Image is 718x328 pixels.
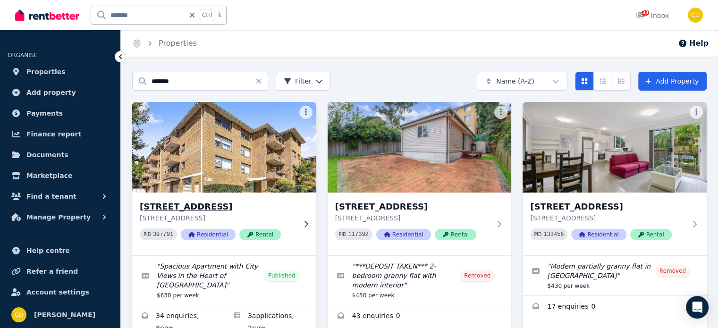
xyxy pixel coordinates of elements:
span: Payments [26,108,63,119]
a: 1/10 Banksia Rd, Caringbah[STREET_ADDRESS][STREET_ADDRESS]PID 397791ResidentialRental [132,102,316,255]
a: Edit listing: ***DEPOSIT TAKEN*** 2-bedroom granny flat with modern interior [328,256,512,305]
a: Payments [8,104,113,123]
button: More options [690,106,703,119]
small: PID [339,232,346,237]
span: Documents [26,149,68,160]
span: Find a tenant [26,191,76,202]
button: Name (A-Z) [477,72,567,91]
a: Enquiries for 30B Wolli Creek Road, Banksia [523,296,707,319]
small: PID [534,232,541,237]
button: Filter [276,72,331,91]
span: Residential [571,229,626,240]
span: Residential [376,229,431,240]
span: Properties [26,66,66,77]
a: Properties [159,39,197,48]
p: [STREET_ADDRESS] [335,213,491,223]
span: Filter [284,76,312,86]
button: Expanded list view [612,72,631,91]
img: 30B Wolli Creek Road, Banksia [523,102,707,193]
a: Marketplace [8,166,113,185]
h3: [STREET_ADDRESS] [530,200,686,213]
a: Properties [8,62,113,81]
h3: [STREET_ADDRESS] [335,200,491,213]
img: 30B Wolli Creek Road, Banksia [328,102,512,193]
div: View options [575,72,631,91]
a: Add property [8,83,113,102]
a: Add Property [638,72,707,91]
span: Rental [630,229,672,240]
span: Help centre [26,245,70,256]
span: Marketplace [26,170,72,181]
a: Finance report [8,125,113,143]
div: Open Intercom Messenger [686,296,709,319]
a: Help centre [8,241,113,260]
code: 133456 [543,231,564,238]
button: Manage Property [8,208,113,227]
p: [STREET_ADDRESS] [530,213,686,223]
a: Edit listing: Spacious Apartment with City Views in the Heart of Caringbah [132,256,316,305]
a: Edit listing: Modern partially granny flat in Banksia [523,256,707,295]
span: Account settings [26,286,89,298]
button: Card view [575,72,594,91]
span: k [218,11,221,19]
img: 1/10 Banksia Rd, Caringbah [127,100,321,195]
button: Find a tenant [8,187,113,206]
a: Documents [8,145,113,164]
span: ORGANISE [8,52,37,59]
code: 117392 [348,231,369,238]
span: Manage Property [26,211,91,223]
span: Name (A-Z) [496,76,534,86]
nav: Breadcrumb [121,30,208,57]
button: Help [678,38,709,49]
button: More options [494,106,507,119]
div: Inbox [636,11,669,20]
button: Compact list view [593,72,612,91]
button: Clear search [255,72,268,91]
img: RentBetter [15,8,79,22]
span: Residential [181,229,236,240]
a: 30B Wolli Creek Road, Banksia[STREET_ADDRESS][STREET_ADDRESS]PID 133456ResidentialRental [523,102,707,255]
span: Finance report [26,128,81,140]
a: 30B Wolli Creek Road, Banksia[STREET_ADDRESS][STREET_ADDRESS]PID 117392ResidentialRental [328,102,512,255]
small: PID [144,232,151,237]
span: Rental [435,229,476,240]
span: [PERSON_NAME] [34,309,95,320]
span: Ctrl [200,9,214,21]
a: Account settings [8,283,113,302]
code: 397791 [153,231,173,238]
span: Refer a friend [26,266,78,277]
button: More options [299,106,313,119]
span: Rental [239,229,281,240]
a: Refer a friend [8,262,113,281]
p: [STREET_ADDRESS] [140,213,296,223]
a: Enquiries for 30B Wolli Creek Road, Banksia [328,305,512,328]
img: Chris Dimitropoulos [11,307,26,322]
h3: [STREET_ADDRESS] [140,200,296,213]
img: Chris Dimitropoulos [688,8,703,23]
span: Add property [26,87,76,98]
span: 33 [642,10,649,16]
